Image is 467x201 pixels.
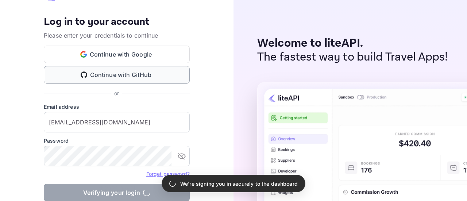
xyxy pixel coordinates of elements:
[180,180,298,188] p: We're signing you in securely to the dashboard
[114,89,119,97] p: or
[44,103,190,111] label: Email address
[44,137,190,144] label: Password
[44,66,190,84] button: Continue with GitHub
[174,149,189,163] button: toggle password visibility
[146,171,190,177] a: Forget password?
[44,112,190,132] input: Enter your email address
[44,46,190,63] button: Continue with Google
[44,16,190,28] h4: Log in to your account
[257,50,448,64] p: The fastest way to build Travel Apps!
[44,31,190,40] p: Please enter your credentials to continue
[99,185,135,192] p: © 2025 liteAPI
[146,170,190,177] a: Forget password?
[257,36,448,50] p: Welcome to liteAPI.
